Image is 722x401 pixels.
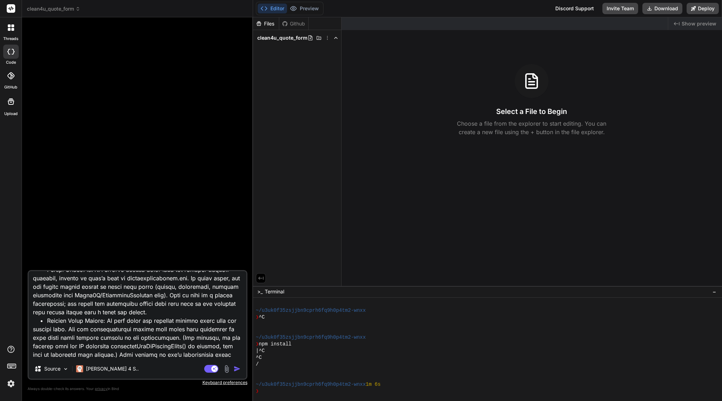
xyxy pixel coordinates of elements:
[279,20,308,27] div: Github
[256,348,265,354] span: |^C
[682,20,716,27] span: Show preview
[28,380,247,385] p: Keyboard preferences
[257,34,308,41] span: clean4u_quote_form
[496,107,567,116] h3: Select a File to Begin
[4,84,17,90] label: GitHub
[4,111,18,117] label: Upload
[366,381,380,388] span: 1m 6s
[5,378,17,390] img: settings
[256,341,259,348] span: ❯
[28,385,247,392] p: Always double-check its answers. Your in Bind
[642,3,682,14] button: Download
[287,4,322,13] button: Preview
[258,4,287,13] button: Editor
[76,365,83,372] img: Claude 4 Sonnet
[256,354,262,361] span: ^C
[6,59,16,65] label: code
[256,334,366,341] span: ~/u3uk0f35zsjjbn9cprh6fq9h0p4tm2-wnxx
[3,36,18,42] label: threads
[29,271,246,359] textarea: Lorem5I Dolor Sita — Cons Adipi Elitseddoeius (TE/IN utla Etdolor) Magna & Aliquaenim • Adminim v...
[256,361,259,368] span: /
[256,307,366,314] span: ~/u3uk0f35zsjjbn9cprh6fq9h0p4tm2-wnxx
[256,314,259,321] span: ❯
[687,3,719,14] button: Deploy
[711,286,718,297] button: −
[63,366,69,372] img: Pick Models
[257,288,263,295] span: >_
[259,341,291,348] span: npm install
[259,314,265,321] span: ^C
[712,288,716,295] span: −
[223,365,231,373] img: attachment
[602,3,638,14] button: Invite Team
[265,288,284,295] span: Terminal
[253,20,279,27] div: Files
[256,381,366,388] span: ~/u3uk0f35zsjjbn9cprh6fq9h0p4tm2-wnxx
[86,365,139,372] p: [PERSON_NAME] 4 S..
[27,5,80,12] span: clean4u_quote_form
[234,365,241,372] img: icon
[452,119,611,136] p: Choose a file from the explorer to start editing. You can create a new file using the + button in...
[551,3,598,14] div: Discord Support
[95,386,108,391] span: privacy
[256,388,259,395] span: ❯
[44,365,61,372] p: Source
